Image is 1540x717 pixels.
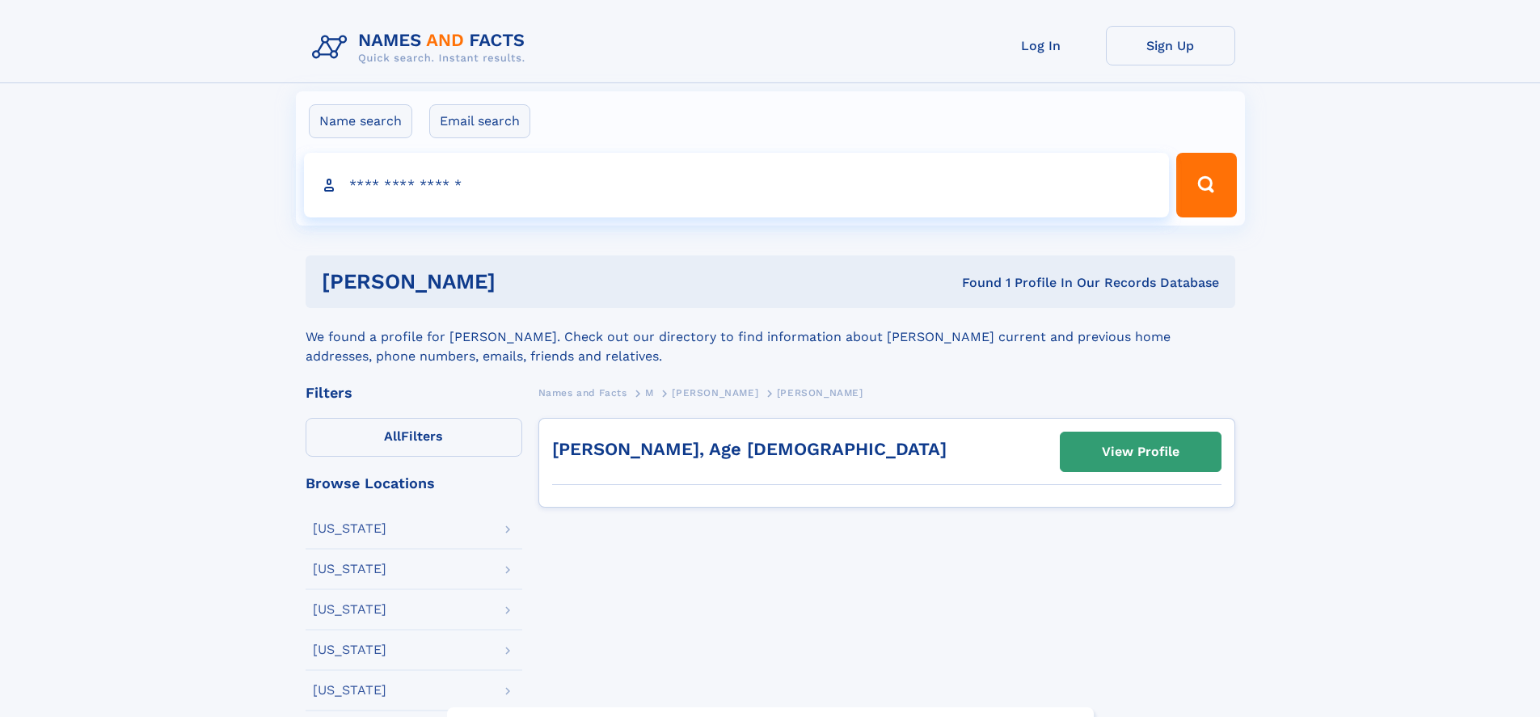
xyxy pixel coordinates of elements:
div: [US_STATE] [313,563,386,576]
a: [PERSON_NAME] [672,382,758,403]
div: [US_STATE] [313,684,386,697]
span: M [645,387,654,399]
div: Found 1 Profile In Our Records Database [728,274,1219,292]
span: [PERSON_NAME] [777,387,863,399]
div: [US_STATE] [313,522,386,535]
span: [PERSON_NAME] [672,387,758,399]
label: Name search [309,104,412,138]
a: Log In [977,26,1106,65]
a: View Profile [1061,432,1221,471]
a: M [645,382,654,403]
label: Filters [306,418,522,457]
button: Search Button [1176,153,1236,217]
span: All [384,428,401,444]
input: search input [304,153,1170,217]
h1: [PERSON_NAME] [322,272,729,292]
div: [US_STATE] [313,643,386,656]
label: Email search [429,104,530,138]
a: [PERSON_NAME], Age [DEMOGRAPHIC_DATA] [552,439,947,459]
div: We found a profile for [PERSON_NAME]. Check out our directory to find information about [PERSON_N... [306,308,1235,366]
img: Logo Names and Facts [306,26,538,70]
a: Names and Facts [538,382,627,403]
div: View Profile [1102,433,1179,470]
div: Browse Locations [306,476,522,491]
div: [US_STATE] [313,603,386,616]
div: Filters [306,386,522,400]
a: Sign Up [1106,26,1235,65]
